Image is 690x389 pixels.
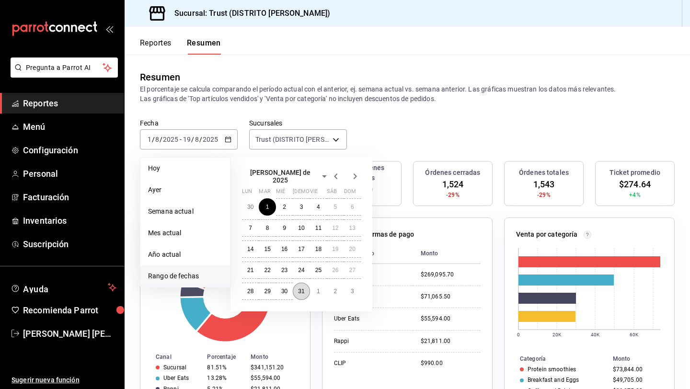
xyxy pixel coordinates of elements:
[140,70,180,84] div: Resumen
[148,271,222,281] span: Rango de fechas
[247,288,253,295] abbr: 28 de julio de 2025
[613,366,659,373] div: $73,844.00
[264,288,270,295] abbr: 29 de julio de 2025
[421,293,481,301] div: $71,065.50
[310,240,327,258] button: 18 de julio de 2025
[242,188,252,198] abbr: lunes
[334,337,405,345] div: Rappi
[293,262,310,279] button: 24 de julio de 2025
[105,25,113,33] button: open_drawer_menu
[276,283,293,300] button: 30 de julio de 2025
[283,204,286,210] abbr: 2 de julio de 2025
[242,219,259,237] button: 7 de julio de 2025
[315,267,322,274] abbr: 25 de julio de 2025
[242,198,259,216] button: 30 de junio de 2025
[140,84,675,103] p: El porcentaje se calcula comparando el período actual con el anterior, ej. semana actual vs. sema...
[310,262,327,279] button: 25 de julio de 2025
[242,169,319,184] span: [PERSON_NAME] de 2025
[148,206,222,217] span: Semana actual
[293,188,349,198] abbr: jueves
[446,191,460,199] span: -29%
[152,136,155,143] span: /
[519,168,569,178] h3: Órdenes totales
[183,136,191,143] input: --
[516,229,578,240] p: Venta por categoría
[298,225,304,231] abbr: 10 de julio de 2025
[276,262,293,279] button: 23 de julio de 2025
[332,267,338,274] abbr: 26 de julio de 2025
[317,204,320,210] abbr: 4 de julio de 2025
[327,198,344,216] button: 5 de julio de 2025
[191,136,194,143] span: /
[528,377,579,383] div: Breakfast and Eggs
[276,219,293,237] button: 9 de julio de 2025
[349,246,356,252] abbr: 20 de julio de 2025
[259,198,276,216] button: 1 de julio de 2025
[199,136,202,143] span: /
[242,169,330,184] button: [PERSON_NAME] de 2025
[327,188,337,198] abbr: sábado
[207,375,243,381] div: 13.28%
[281,267,287,274] abbr: 23 de julio de 2025
[327,262,344,279] button: 26 de julio de 2025
[333,204,337,210] abbr: 5 de julio de 2025
[11,375,116,385] span: Sugerir nueva función
[203,352,247,362] th: Porcentaje
[533,178,555,191] span: 1,543
[180,136,182,143] span: -
[247,246,253,252] abbr: 14 de julio de 2025
[344,240,361,258] button: 20 de julio de 2025
[23,120,116,133] span: Menú
[155,136,160,143] input: --
[140,352,203,362] th: Canal
[334,315,405,323] div: Uber Eats
[167,8,330,19] h3: Sucursal: Trust (DISTRITO [PERSON_NAME])
[293,219,310,237] button: 10 de julio de 2025
[251,375,295,381] div: $55,594.00
[7,69,118,80] a: Pregunta a Parrot AI
[425,168,480,178] h3: Órdenes cerradas
[315,246,322,252] abbr: 18 de julio de 2025
[298,267,304,274] abbr: 24 de julio de 2025
[140,120,238,126] label: Fecha
[332,225,338,231] abbr: 12 de julio de 2025
[23,327,116,340] span: [PERSON_NAME] [PERSON_NAME]
[247,267,253,274] abbr: 21 de julio de 2025
[528,366,576,373] div: Protein smoothies
[613,377,659,383] div: $49,705.00
[344,188,356,198] abbr: domingo
[517,332,520,337] text: 0
[505,354,609,364] th: Categoría
[162,136,179,143] input: ----
[23,167,116,180] span: Personal
[247,204,253,210] abbr: 30 de junio de 2025
[259,240,276,258] button: 15 de julio de 2025
[148,163,222,173] span: Hoy
[23,238,116,251] span: Suscripción
[276,188,285,198] abbr: miércoles
[283,225,286,231] abbr: 9 de julio de 2025
[23,97,116,110] span: Reportes
[344,219,361,237] button: 13 de julio de 2025
[310,188,318,198] abbr: viernes
[11,57,118,78] button: Pregunta a Parrot AI
[249,120,347,126] label: Sucursales
[327,283,344,300] button: 2 de agosto de 2025
[264,267,270,274] abbr: 22 de julio de 2025
[23,144,116,157] span: Configuración
[421,337,481,345] div: $21,811.00
[163,364,186,371] div: Sucursal
[344,283,361,300] button: 3 de agosto de 2025
[266,204,269,210] abbr: 1 de julio de 2025
[247,352,310,362] th: Monto
[315,225,322,231] abbr: 11 de julio de 2025
[300,204,303,210] abbr: 3 de julio de 2025
[293,240,310,258] button: 17 de julio de 2025
[202,136,218,143] input: ----
[276,240,293,258] button: 16 de julio de 2025
[23,214,116,227] span: Inventarios
[293,198,310,216] button: 3 de julio de 2025
[298,288,304,295] abbr: 31 de julio de 2025
[609,168,660,178] h3: Ticket promedio
[619,178,651,191] span: $274.64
